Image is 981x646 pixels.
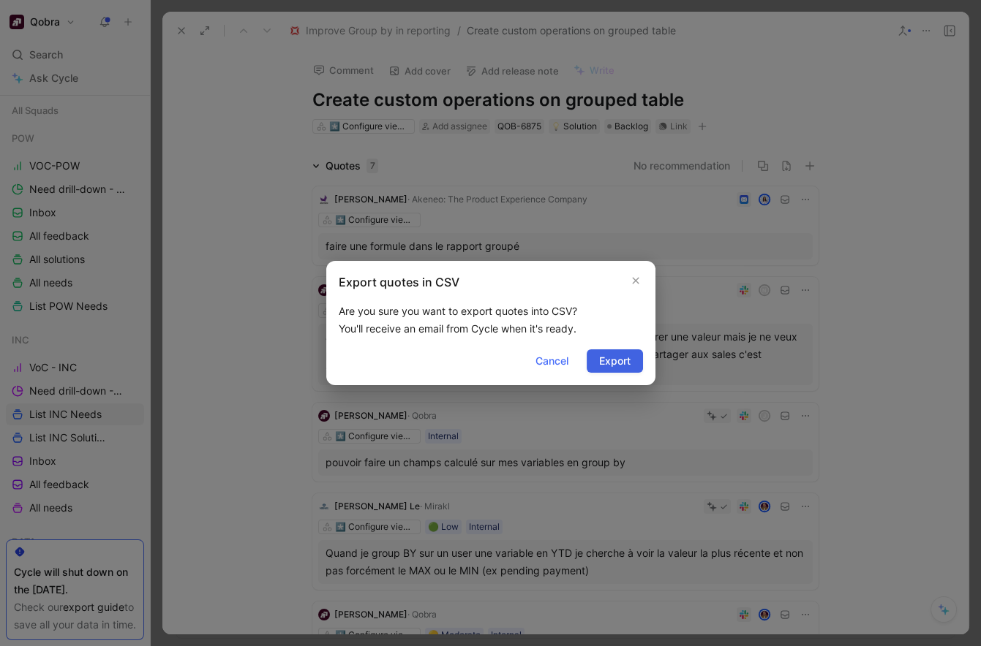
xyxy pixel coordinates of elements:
button: Export [587,349,643,373]
span: Export [599,352,631,370]
button: Cancel [523,349,581,373]
span: Cancel [535,352,568,370]
h2: Export quotes in CSV [339,273,459,291]
div: Are you sure you want to export quotes into CSV? You'll receive an email from Cycle when it's ready. [339,303,643,338]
